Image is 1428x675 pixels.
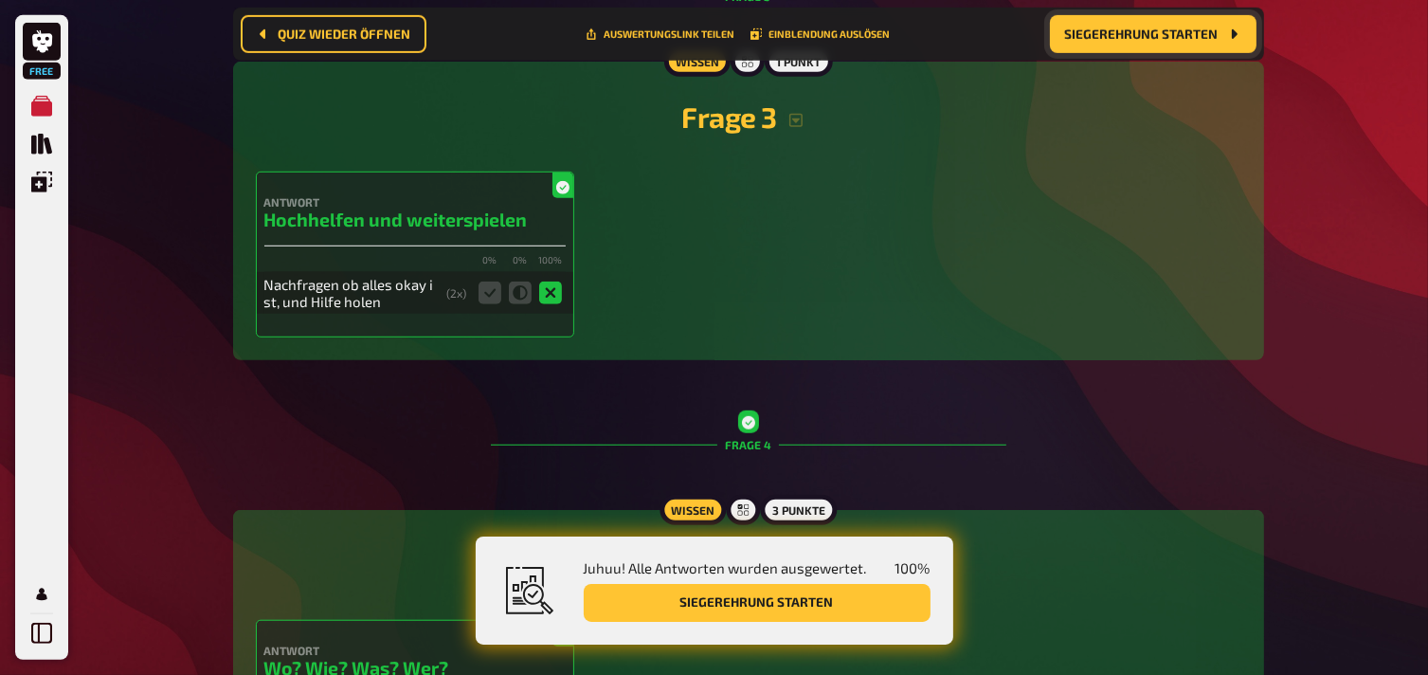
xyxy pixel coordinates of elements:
a: Einblendungen [23,163,61,201]
a: Quiz Sammlung [23,125,61,163]
div: Frage 4 [491,391,1006,499]
span: 100 % [895,559,931,576]
div: Wissen [660,495,726,525]
h3: Hochhelfen und weiterspielen [264,209,566,230]
button: Siegerehrung starten [1050,15,1256,53]
span: Juhuu! Alle Antworten wurden ausgewertet. [584,559,867,576]
h4: Antwort [264,644,566,657]
div: ( 2 x) [447,286,467,300]
button: Quiz wieder öffnen [241,15,426,53]
small: 0 % [509,254,532,268]
a: Profil [23,575,61,613]
div: Wissen [663,46,730,77]
button: Siegerehrung starten [584,584,931,622]
h4: Antwort [264,195,566,209]
small: 0 % [479,254,501,268]
div: 1 Punkt [765,46,832,77]
div: Nachfragen ob alles okay ist, und Hilfe holen [264,276,440,310]
a: Meine Quizze [23,87,61,125]
span: Quiz wieder öffnen [279,27,411,41]
small: 100 % [539,254,562,268]
button: Teile diese URL mit Leuten, die dir bei der Auswertung helfen dürfen. [586,28,735,40]
span: Siegerehrung starten [1065,27,1219,41]
button: Einblendung auslösen [750,28,891,40]
h2: Frage 3 [256,100,1241,134]
h2: Frage 4 [256,548,1241,582]
div: 3 Punkte [761,495,837,525]
span: Free [25,65,59,77]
